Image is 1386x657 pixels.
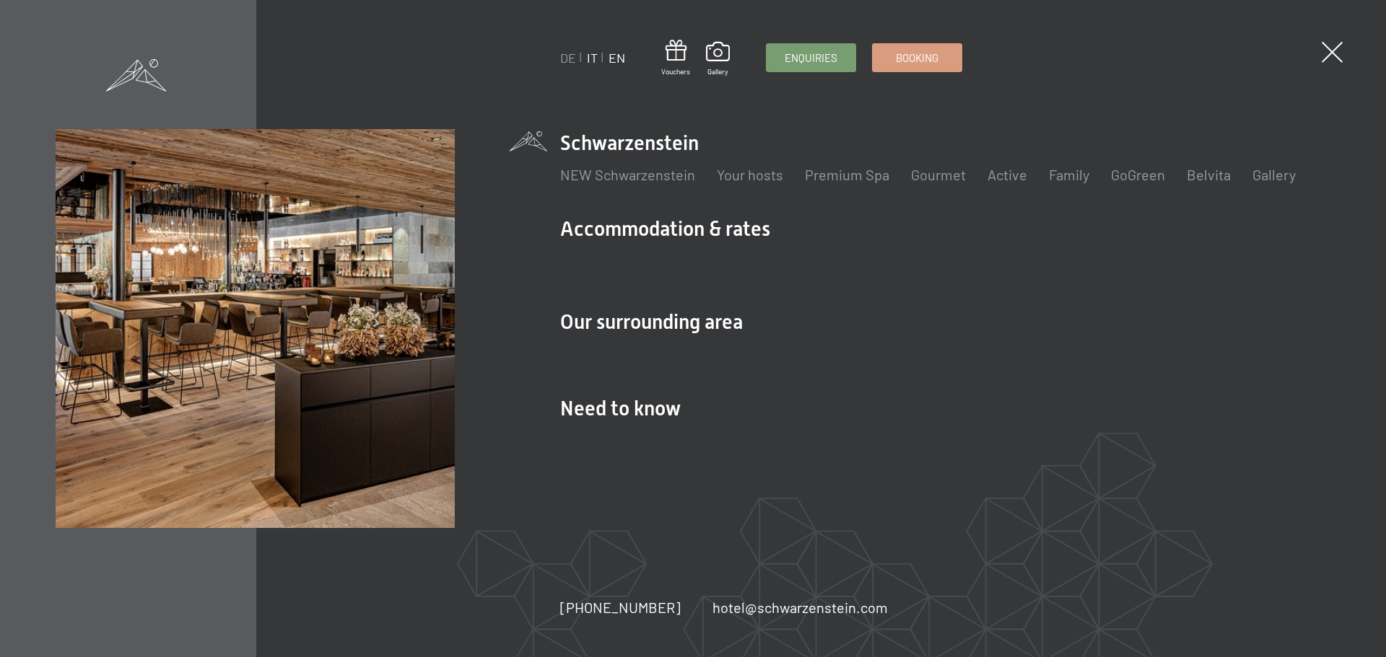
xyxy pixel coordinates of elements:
[560,166,695,183] a: NEW Schwarzenstein
[1187,166,1231,183] a: Belvita
[609,50,625,66] a: EN
[587,50,598,66] a: IT
[560,597,681,617] a: [PHONE_NUMBER]
[988,166,1027,183] a: Active
[1252,166,1296,183] a: Gallery
[717,166,783,183] a: Your hosts
[767,44,855,71] a: Enquiries
[911,166,966,183] a: Gourmet
[661,40,690,76] a: Vouchers
[560,50,576,66] a: DE
[873,44,962,71] a: Booking
[805,166,889,183] a: Premium Spa
[1111,166,1165,183] a: GoGreen
[706,66,730,76] span: Gallery
[785,50,837,66] span: Enquiries
[712,597,888,617] a: hotel@schwarzenstein.com
[661,66,690,76] span: Vouchers
[706,42,730,76] a: Gallery
[560,599,681,616] span: [PHONE_NUMBER]
[896,50,938,66] span: Booking
[1049,166,1089,183] a: Family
